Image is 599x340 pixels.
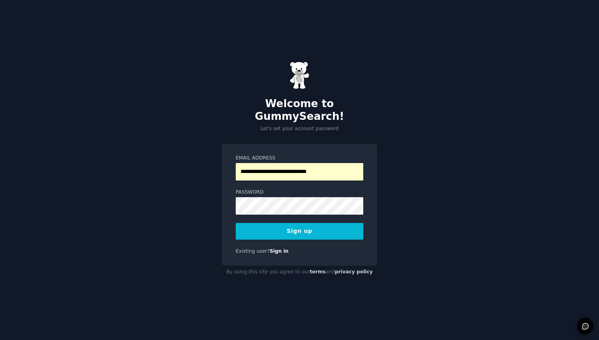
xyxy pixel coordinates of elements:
img: Gummy Bear [290,61,309,89]
a: privacy policy [335,269,373,275]
a: terms [310,269,326,275]
a: Sign in [270,248,289,254]
label: Email Address [236,155,363,162]
span: Existing user? [236,248,270,254]
label: Password [236,189,363,196]
p: Let's set your account password [222,125,377,133]
button: Sign up [236,223,363,240]
div: By using this site you agree to our and [222,266,377,279]
h2: Welcome to GummySearch! [222,98,377,123]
